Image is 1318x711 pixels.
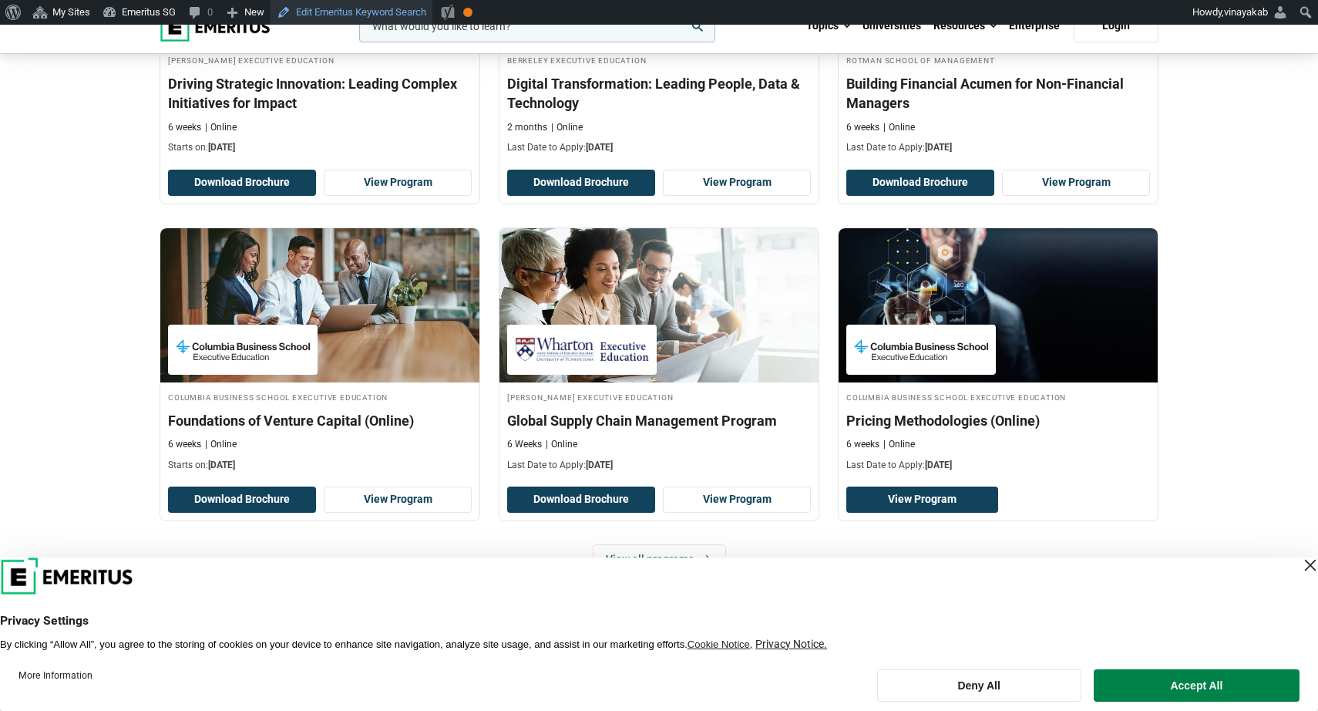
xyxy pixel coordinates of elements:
a: Supply Chain and Operations Course by Wharton Executive Education - September 4, 2025 Wharton Exe... [499,228,819,480]
a: View Program [324,487,472,513]
a: View Program [663,170,811,196]
span: [DATE] [925,142,952,153]
a: View Program [1002,170,1150,196]
img: Pricing Methodologies (Online) | Online Sales and Marketing Course [839,228,1158,382]
span: [DATE] [208,142,235,153]
p: Online [883,121,915,134]
h3: Digital Transformation: Leading People, Data & Technology [507,74,811,113]
p: Starts on: [168,141,472,154]
a: View Program [846,487,998,513]
p: Online [546,438,577,451]
a: Sales and Marketing Course by Columbia Business School Executive Education - September 4, 2025 Co... [839,228,1158,480]
span: vinayakab [1224,6,1268,18]
button: Download Brochure [168,487,316,513]
h3: Driving Strategic Innovation: Leading Complex Initiatives for Impact [168,74,472,113]
h3: Global Supply Chain Management Program [507,411,811,430]
button: Download Brochure [846,170,994,196]
h3: Foundations of Venture Capital (Online) [168,411,472,430]
p: Starts on: [168,459,472,472]
button: Download Brochure [507,487,655,513]
a: View all programs [593,544,726,574]
h4: Columbia Business School Executive Education [846,390,1150,403]
p: Last Date to Apply: [846,141,1150,154]
img: Columbia Business School Executive Education [176,332,310,367]
a: View Program [324,170,472,196]
p: Online [883,438,915,451]
button: Download Brochure [507,170,655,196]
h3: Pricing Methodologies (Online) [846,411,1150,430]
p: 6 weeks [846,121,879,134]
h4: [PERSON_NAME] Executive Education [168,53,472,66]
p: Online [551,121,583,134]
h3: Building Financial Acumen for Non-Financial Managers [846,74,1150,113]
img: Global Supply Chain Management Program | Online Supply Chain and Operations Course [499,228,819,382]
button: Download Brochure [168,170,316,196]
h4: Columbia Business School Executive Education [168,390,472,403]
p: Last Date to Apply: [507,459,811,472]
img: Wharton Executive Education [515,332,649,367]
h4: Rotman School of Management [846,53,1150,66]
a: Finance Course by Columbia Business School Executive Education - September 4, 2025 Columbia Busin... [160,228,479,480]
a: View Program [663,487,811,513]
h4: Berkeley Executive Education [507,53,811,66]
p: Last Date to Apply: [846,459,1150,472]
p: 2 months [507,121,547,134]
p: 6 weeks [168,121,201,134]
p: Last Date to Apply: [507,141,811,154]
input: woocommerce-product-search-field-0 [359,10,715,42]
h4: [PERSON_NAME] Executive Education [507,390,811,403]
img: Foundations of Venture Capital (Online) | Online Finance Course [160,228,479,382]
div: OK [463,8,472,17]
p: 6 Weeks [507,438,542,451]
a: Login [1074,10,1158,42]
p: Online [205,121,237,134]
span: [DATE] [208,460,235,470]
p: 6 weeks [846,438,879,451]
p: Online [205,438,237,451]
span: [DATE] [925,460,952,470]
p: 6 weeks [168,438,201,451]
span: [DATE] [586,460,613,470]
span: [DATE] [586,142,613,153]
img: Columbia Business School Executive Education [854,332,988,367]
